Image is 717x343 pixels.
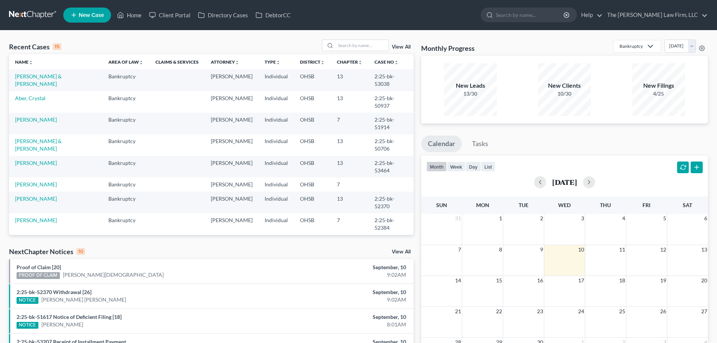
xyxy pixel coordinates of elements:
td: [PERSON_NAME] [205,177,259,191]
td: 7 [331,213,368,235]
span: 1 [498,214,503,223]
td: Bankruptcy [102,235,149,249]
div: PROOF OF CLAIM [17,272,60,279]
a: Area of Lawunfold_more [108,59,143,65]
div: Bankruptcy [620,43,643,49]
div: New Leads [444,81,497,90]
td: Individual [259,213,294,235]
td: OHSB [294,134,331,156]
a: Calendar [421,136,462,152]
span: 18 [618,276,626,285]
td: 2:25-bk-50937 [368,91,414,113]
a: View All [392,249,411,255]
div: September, 10 [281,264,406,271]
span: Thu [600,202,611,208]
span: 14 [454,276,462,285]
td: 13 [331,192,368,213]
span: 9 [539,245,544,254]
span: Sat [683,202,692,208]
td: OHSB [294,91,331,113]
th: Claims & Services [149,54,205,69]
td: 7 [331,113,368,134]
a: [PERSON_NAME] [15,116,57,123]
td: [PERSON_NAME] [205,235,259,249]
span: 20 [700,276,708,285]
span: Mon [476,202,489,208]
td: Bankruptcy [102,156,149,177]
div: 8:01AM [281,321,406,328]
span: 22 [495,307,503,316]
td: [PERSON_NAME] [205,156,259,177]
td: Bankruptcy [102,177,149,191]
td: [PERSON_NAME] [205,213,259,235]
span: 6 [703,214,708,223]
td: Bankruptcy [102,192,149,213]
div: 15 [53,43,61,50]
a: [PERSON_NAME][DEMOGRAPHIC_DATA] [63,271,164,279]
td: Individual [259,113,294,134]
span: 21 [454,307,462,316]
span: 12 [659,245,667,254]
span: 7 [457,245,462,254]
a: [PERSON_NAME] [41,321,83,328]
td: [PERSON_NAME] [205,113,259,134]
div: NOTICE [17,297,38,304]
input: Search by name... [336,40,388,51]
span: 17 [577,276,585,285]
h2: [DATE] [552,178,577,186]
span: 16 [536,276,544,285]
div: September, 10 [281,288,406,296]
a: [PERSON_NAME] [PERSON_NAME] [41,296,126,303]
td: 2:25-bk-52384 [368,213,414,235]
a: Nameunfold_more [15,59,33,65]
td: 13 [331,91,368,113]
td: OHSB [294,213,331,235]
td: [PERSON_NAME] [205,69,259,91]
a: Home [113,8,145,22]
div: 4/25 [632,90,685,98]
td: Bankruptcy [102,91,149,113]
td: Individual [259,156,294,177]
td: 13 [331,69,368,91]
a: [PERSON_NAME] [15,217,57,223]
button: day [466,162,481,172]
td: Individual [259,134,294,156]
a: [PERSON_NAME] [15,160,57,166]
td: 7 [331,235,368,249]
td: 13 [331,134,368,156]
div: 9:02AM [281,271,406,279]
a: Chapterunfold_more [337,59,362,65]
span: 4 [621,214,626,223]
span: 13 [700,245,708,254]
a: Help [577,8,603,22]
span: 31 [454,214,462,223]
td: 2:25-bk-50706 [368,134,414,156]
span: 26 [659,307,667,316]
td: OHSB [294,156,331,177]
div: 10/30 [538,90,591,98]
td: 13 [331,156,368,177]
div: 10 [76,248,85,255]
i: unfold_more [276,60,280,65]
span: Fri [642,202,650,208]
i: unfold_more [235,60,239,65]
div: September, 10 [281,313,406,321]
span: 19 [659,276,667,285]
td: Individual [259,235,294,249]
a: DebtorCC [252,8,294,22]
a: The [PERSON_NAME] Law Firm, LLC [603,8,708,22]
input: Search by name... [496,8,565,22]
a: Tasks [465,136,495,152]
a: [PERSON_NAME] & [PERSON_NAME] [15,73,62,87]
td: [PERSON_NAME] [205,134,259,156]
a: Aber, Crystal [15,95,46,101]
i: unfold_more [358,60,362,65]
td: Bankruptcy [102,213,149,235]
div: 13/30 [444,90,497,98]
span: 24 [577,307,585,316]
span: 10 [577,245,585,254]
a: Case Nounfold_more [374,59,399,65]
span: New Case [79,12,104,18]
td: 2:25-bk-51914 [368,113,414,134]
span: 27 [700,307,708,316]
